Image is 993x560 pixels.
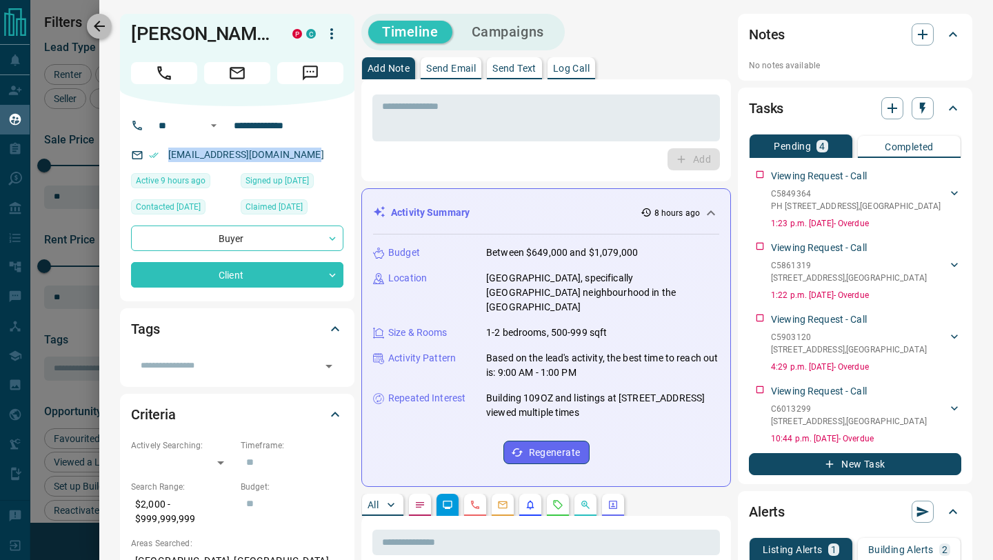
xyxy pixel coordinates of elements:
span: Email [204,62,270,84]
p: Listing Alerts [763,545,823,554]
div: Activity Summary8 hours ago [373,200,719,226]
p: Viewing Request - Call [771,384,867,399]
p: Activity Summary [391,206,470,220]
p: [STREET_ADDRESS] , [GEOGRAPHIC_DATA] [771,343,927,356]
div: Buyer [131,226,343,251]
p: Viewing Request - Call [771,241,867,255]
div: Tue May 12 2020 [241,173,343,192]
button: Open [205,117,222,134]
p: C6013299 [771,403,927,415]
p: Budget [388,246,420,260]
p: 2 [942,545,947,554]
div: Tue May 12 2020 [241,199,343,219]
div: C5861319[STREET_ADDRESS],[GEOGRAPHIC_DATA] [771,257,961,287]
p: 4:29 p.m. [DATE] - Overdue [771,361,961,373]
p: C5849364 [771,188,941,200]
p: PH [STREET_ADDRESS] , [GEOGRAPHIC_DATA] [771,200,941,212]
p: All [368,500,379,510]
svg: Notes [414,499,425,510]
span: Message [277,62,343,84]
p: No notes available [749,59,961,72]
a: [EMAIL_ADDRESS][DOMAIN_NAME] [168,149,324,160]
p: Actively Searching: [131,439,234,452]
p: [STREET_ADDRESS] , [GEOGRAPHIC_DATA] [771,415,927,428]
div: Criteria [131,398,343,431]
p: Log Call [553,63,590,73]
div: property.ca [292,29,302,39]
p: 1-2 bedrooms, 500-999 sqft [486,326,607,340]
svg: Emails [497,499,508,510]
h2: Criteria [131,403,176,426]
h2: Tasks [749,97,783,119]
svg: Requests [552,499,563,510]
div: C6013299[STREET_ADDRESS],[GEOGRAPHIC_DATA] [771,400,961,430]
p: Send Text [492,63,536,73]
h2: Notes [749,23,785,46]
h1: [PERSON_NAME] [131,23,272,45]
svg: Calls [470,499,481,510]
button: Campaigns [458,21,558,43]
span: Call [131,62,197,84]
div: Client [131,262,343,288]
p: 4 [819,141,825,151]
p: C5861319 [771,259,927,272]
svg: Lead Browsing Activity [442,499,453,510]
svg: Email Verified [149,150,159,160]
span: Contacted [DATE] [136,200,201,214]
h2: Alerts [749,501,785,523]
div: C5849364PH [STREET_ADDRESS],[GEOGRAPHIC_DATA] [771,185,961,215]
p: Building Alerts [868,545,934,554]
p: 1:22 p.m. [DATE] - Overdue [771,289,961,301]
p: [STREET_ADDRESS] , [GEOGRAPHIC_DATA] [771,272,927,284]
div: Notes [749,18,961,51]
p: Location [388,271,427,286]
p: Building 109OZ and listings at [STREET_ADDRESS] viewed multiple times [486,391,719,420]
span: Active 9 hours ago [136,174,205,188]
p: 10:44 p.m. [DATE] - Overdue [771,432,961,445]
p: Size & Rooms [388,326,448,340]
p: Areas Searched: [131,537,343,550]
svg: Agent Actions [608,499,619,510]
p: $2,000 - $999,999,999 [131,493,234,530]
button: New Task [749,453,961,475]
button: Open [319,357,339,376]
p: Viewing Request - Call [771,312,867,327]
button: Regenerate [503,441,590,464]
p: Add Note [368,63,410,73]
p: Send Email [426,63,476,73]
button: Timeline [368,21,452,43]
span: Claimed [DATE] [245,200,303,214]
p: Budget: [241,481,343,493]
p: Activity Pattern [388,351,456,366]
p: Search Range: [131,481,234,493]
p: Viewing Request - Call [771,169,867,183]
div: C5903120[STREET_ADDRESS],[GEOGRAPHIC_DATA] [771,328,961,359]
svg: Opportunities [580,499,591,510]
div: Tue Aug 12 2025 [131,173,234,192]
div: Tags [131,312,343,346]
p: Repeated Interest [388,391,465,406]
p: Between $649,000 and $1,079,000 [486,246,638,260]
div: Sun Apr 16 2023 [131,199,234,219]
h2: Tags [131,318,159,340]
span: Signed up [DATE] [245,174,309,188]
p: Pending [774,141,811,151]
div: condos.ca [306,29,316,39]
p: Based on the lead's activity, the best time to reach out is: 9:00 AM - 1:00 PM [486,351,719,380]
svg: Listing Alerts [525,499,536,510]
p: Timeframe: [241,439,343,452]
p: Completed [885,142,934,152]
div: Alerts [749,495,961,528]
p: C5903120 [771,331,927,343]
p: [GEOGRAPHIC_DATA], specifically [GEOGRAPHIC_DATA] neighbourhood in the [GEOGRAPHIC_DATA] [486,271,719,314]
p: 1 [831,545,836,554]
p: 1:23 p.m. [DATE] - Overdue [771,217,961,230]
div: Tasks [749,92,961,125]
p: 8 hours ago [654,207,700,219]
